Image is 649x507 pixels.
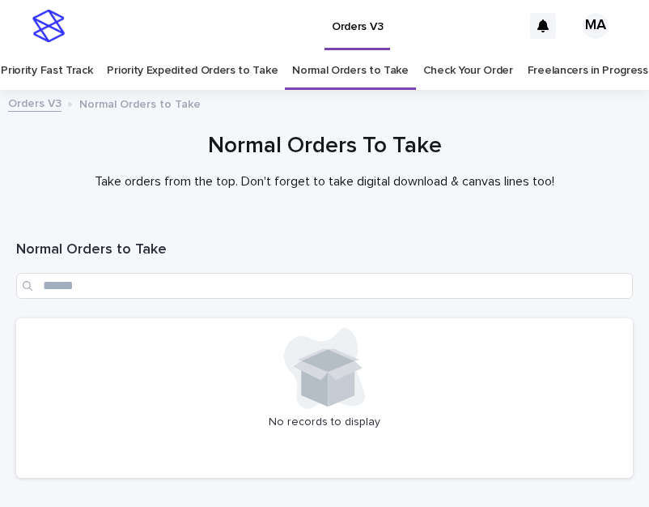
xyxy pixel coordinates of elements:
[8,93,62,112] a: Orders V3
[16,131,633,161] h1: Normal Orders To Take
[292,52,409,90] a: Normal Orders to Take
[26,415,623,429] p: No records to display
[16,174,633,190] p: Take orders from the top. Don't forget to take digital download & canvas lines too!
[107,52,278,90] a: Priority Expedited Orders to Take
[79,94,201,112] p: Normal Orders to Take
[16,241,633,260] h1: Normal Orders to Take
[1,52,92,90] a: Priority Fast Track
[16,273,633,299] input: Search
[423,52,513,90] a: Check Your Order
[528,52,648,90] a: Freelancers in Progress
[32,10,65,42] img: stacker-logo-s-only.png
[583,13,609,39] div: MA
